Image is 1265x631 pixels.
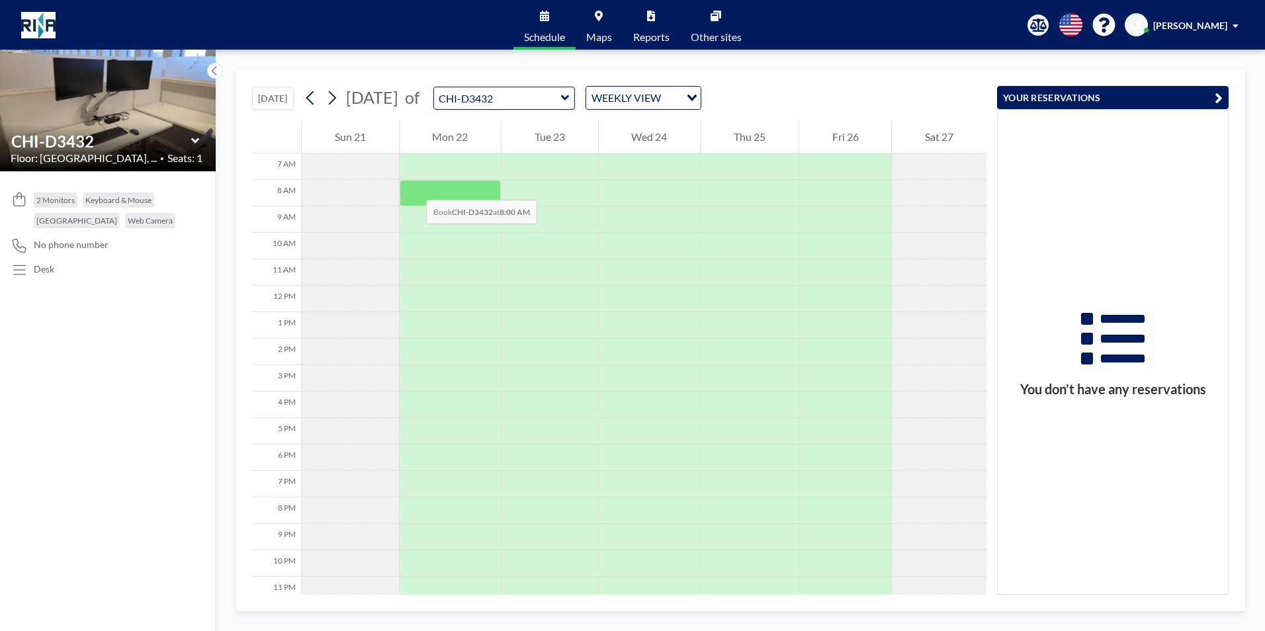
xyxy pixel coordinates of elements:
[167,151,202,165] span: Seats: 1
[252,87,294,110] button: [DATE]
[85,195,152,205] span: Keyboard & Mouse
[252,365,301,392] div: 3 PM
[252,312,301,339] div: 1 PM
[434,87,561,109] input: CHI-D3432
[252,286,301,312] div: 12 PM
[405,87,419,108] span: of
[252,444,301,471] div: 6 PM
[252,497,301,524] div: 8 PM
[252,524,301,550] div: 9 PM
[252,259,301,286] div: 11 AM
[21,12,56,38] img: organization-logo
[633,32,670,42] span: Reports
[997,86,1229,109] button: YOUR RESERVATIONS
[302,120,399,153] div: Sun 21
[452,207,493,217] b: CHI-D3432
[11,132,191,151] input: CHI-D3432
[665,89,679,106] input: Search for option
[252,153,301,180] div: 7 AM
[586,32,612,42] span: Maps
[1153,20,1227,31] span: [PERSON_NAME]
[701,120,799,153] div: Thu 25
[691,32,742,42] span: Other sites
[799,120,892,153] div: Fri 26
[346,87,398,107] span: [DATE]
[400,120,502,153] div: Mon 22
[252,180,301,206] div: 8 AM
[34,239,109,251] span: No phone number
[252,339,301,365] div: 2 PM
[252,471,301,497] div: 7 PM
[252,392,301,418] div: 4 PM
[892,120,986,153] div: Sat 27
[599,120,701,153] div: Wed 24
[500,207,530,217] b: 8:00 AM
[586,87,701,109] div: Search for option
[36,195,75,205] span: 2 Monitors
[502,120,598,153] div: Tue 23
[252,418,301,444] div: 5 PM
[34,263,54,275] p: Desk
[252,550,301,577] div: 10 PM
[998,381,1228,398] h3: You don’t have any reservations
[252,233,301,259] div: 10 AM
[252,206,301,233] div: 9 AM
[36,216,117,226] span: [GEOGRAPHIC_DATA]
[252,577,301,603] div: 11 PM
[1131,19,1142,31] span: CE
[160,154,164,163] span: •
[426,200,537,224] span: Book at
[128,216,173,226] span: Web Camera
[589,89,664,106] span: WEEKLY VIEW
[524,32,565,42] span: Schedule
[11,151,157,165] span: Floor: [GEOGRAPHIC_DATA], ...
